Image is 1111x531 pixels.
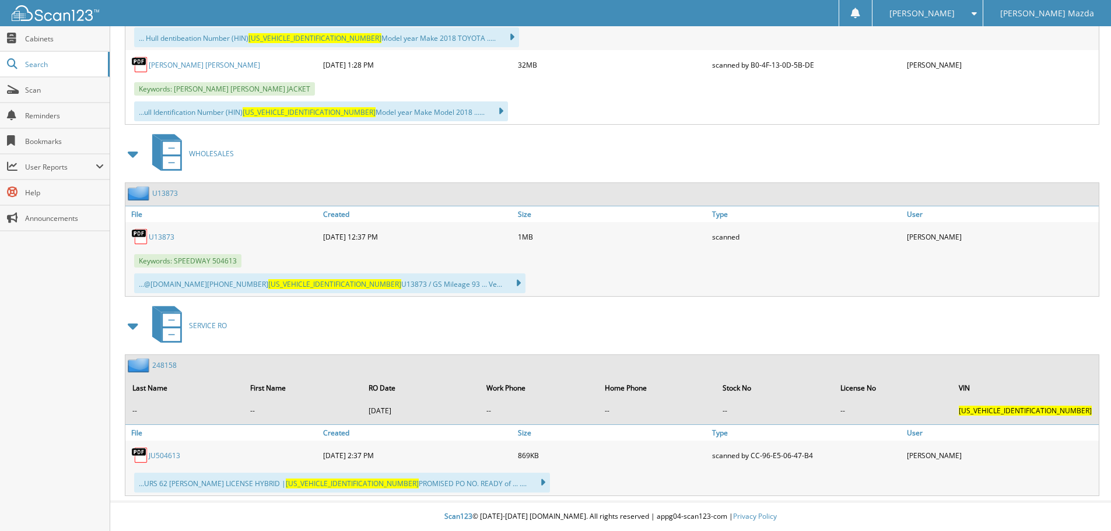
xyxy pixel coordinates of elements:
a: Privacy Policy [733,511,777,521]
span: [US_VEHICLE_IDENTIFICATION_NUMBER] [248,33,381,43]
a: File [125,206,320,222]
span: Announcements [25,213,104,223]
td: -- [599,401,716,420]
a: SERVICE RO [145,303,227,349]
span: [US_VEHICLE_IDENTIFICATION_NUMBER] [286,479,419,488]
div: 1MB [515,225,710,248]
a: Size [515,425,710,441]
th: Home Phone [599,376,716,400]
div: scanned by CC-96-E5-06-47-B4 [709,444,904,467]
td: -- [835,401,952,420]
span: [US_VEHICLE_IDENTIFICATION_NUMBER] [243,107,376,117]
span: Reminders [25,111,104,121]
img: PDF.png [131,56,149,73]
img: PDF.png [131,446,149,464]
span: WHOLESALES [189,149,234,159]
a: Type [709,425,904,441]
th: Last Name [127,376,243,400]
a: Size [515,206,710,222]
span: [US_VEHICLE_IDENTIFICATION_NUMBER] [268,279,401,289]
a: File [125,425,320,441]
span: [US_VEHICLE_IDENTIFICATION_NUMBER] [959,406,1092,416]
th: Stock No [717,376,833,400]
span: [PERSON_NAME] Mazda [1000,10,1094,17]
div: [DATE] 12:37 PM [320,225,515,248]
td: -- [244,401,361,420]
span: Keywords: [PERSON_NAME] [PERSON_NAME] JACKET [134,82,315,96]
span: Bookmarks [25,136,104,146]
img: folder2.png [128,186,152,201]
img: scan123-logo-white.svg [12,5,99,21]
div: ...ull Identification Number (HIN) Model year Make Model 2018 ...... [134,101,508,121]
span: SERVICE RO [189,321,227,330]
div: ... Hull dentibeation Number (HIN) Model year Make 2018 TOYOTA ..... [134,27,519,47]
div: 32MB [515,53,710,76]
div: scanned [709,225,904,248]
span: User Reports [25,162,96,172]
div: 869KB [515,444,710,467]
div: ...@[DOMAIN_NAME] [PHONE_NUMBER] U13873 / GS Mileage 93 ... Ve... [134,273,525,293]
th: Work Phone [481,376,597,400]
span: [PERSON_NAME] [889,10,955,17]
a: 248158 [152,360,177,370]
a: User [904,425,1099,441]
span: Help [25,188,104,198]
td: -- [127,401,243,420]
span: Scan123 [444,511,472,521]
img: PDF.png [131,228,149,245]
th: License No [835,376,952,400]
th: First Name [244,376,361,400]
span: Cabinets [25,34,104,44]
a: [PERSON_NAME] [PERSON_NAME] [149,60,260,70]
span: Scan [25,85,104,95]
th: VIN [953,376,1098,400]
div: ...URS 62 [PERSON_NAME] LICENSE HYBRID | PROMISED PO NO. READY of ... .... [134,473,550,493]
span: Search [25,59,102,69]
td: [DATE] [363,401,480,420]
div: © [DATE]-[DATE] [DOMAIN_NAME]. All rights reserved | appg04-scan123-com | [110,502,1111,531]
td: -- [717,401,833,420]
td: -- [481,401,597,420]
a: User [904,206,1099,222]
div: [PERSON_NAME] [904,53,1099,76]
div: scanned by B0-4F-13-0D-5B-DE [709,53,904,76]
a: JU504613 [149,451,180,460]
div: [PERSON_NAME] [904,225,1099,248]
div: [DATE] 2:37 PM [320,444,515,467]
a: U13873 [152,188,178,198]
th: RO Date [363,376,480,400]
a: Created [320,206,515,222]
a: WHOLESALES [145,131,234,177]
iframe: Chat Widget [1053,475,1111,531]
div: [PERSON_NAME] [904,444,1099,467]
span: Keywords: SPEEDWAY 504613 [134,254,241,268]
a: U13873 [149,232,174,242]
div: [DATE] 1:28 PM [320,53,515,76]
a: Type [709,206,904,222]
img: folder2.png [128,358,152,372]
a: Created [320,425,515,441]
